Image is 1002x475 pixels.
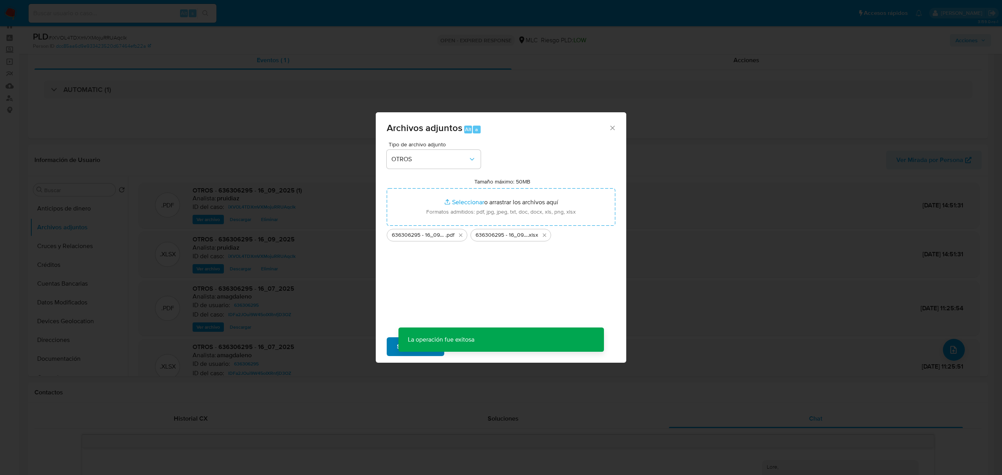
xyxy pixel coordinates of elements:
[540,230,549,240] button: Eliminar 636306295 - 16_09_2025.xlsx
[456,230,465,240] button: Eliminar 636306295 - 16_09_2025 (1).pdf
[398,327,484,352] p: La operación fue exitosa
[392,231,445,239] span: 636306295 - 16_09_2025 (1)
[458,338,483,355] span: Cancelar
[474,178,530,185] label: Tamaño máximo: 50MB
[528,231,538,239] span: .xlsx
[387,150,481,169] button: OTROS
[465,126,471,133] span: Alt
[391,155,468,163] span: OTROS
[445,231,454,239] span: .pdf
[387,121,462,135] span: Archivos adjuntos
[387,226,615,241] ul: Archivos seleccionados
[389,142,483,147] span: Tipo de archivo adjunto
[476,231,528,239] span: 636306295 - 16_09_2025
[387,337,444,356] button: Subir archivo
[475,126,478,133] span: a
[397,338,434,355] span: Subir archivo
[609,124,616,131] button: Cerrar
